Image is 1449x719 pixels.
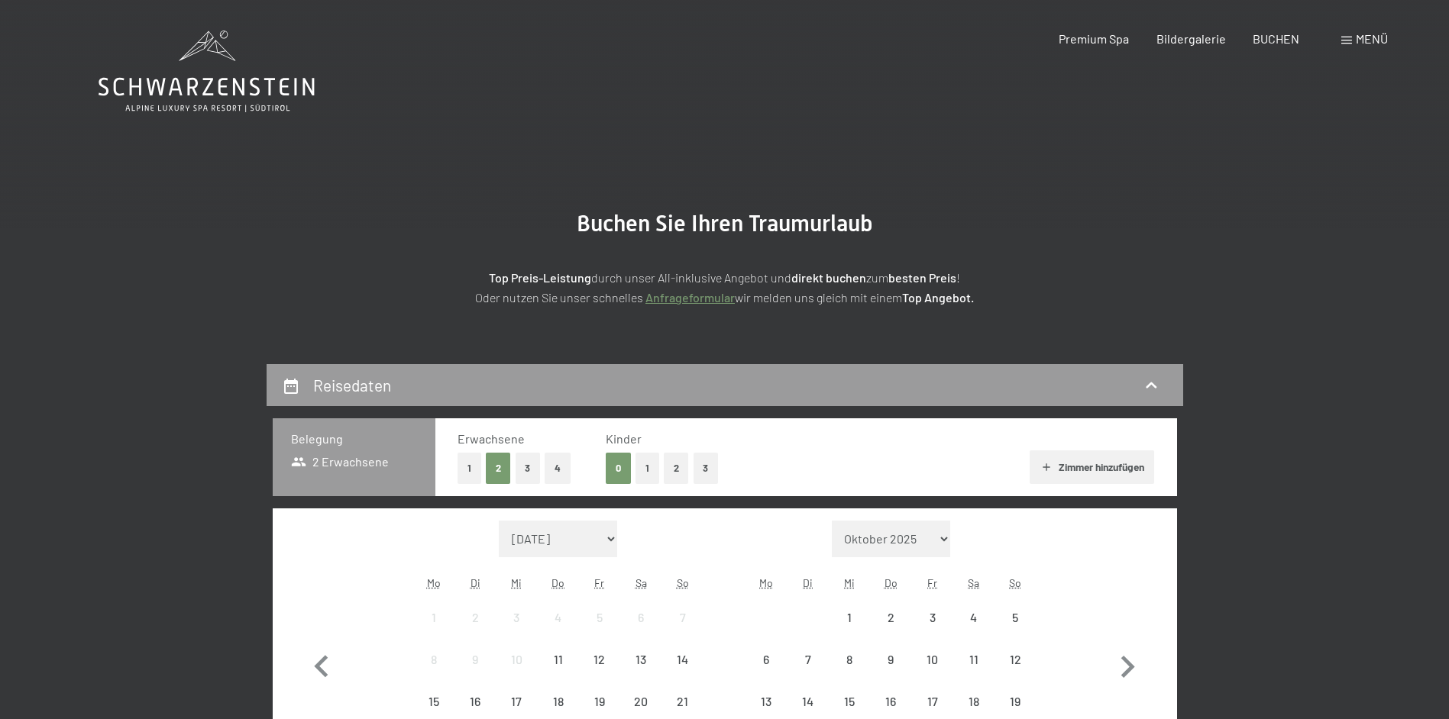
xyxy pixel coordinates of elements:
div: 2 [872,611,910,650]
div: 14 [663,653,701,692]
abbr: Montag [759,576,773,589]
div: Sat Sep 13 2025 [620,639,661,680]
div: Sun Oct 05 2025 [995,597,1036,638]
div: Anreise nicht möglich [620,597,661,638]
div: Thu Oct 02 2025 [870,597,911,638]
div: Anreise nicht möglich [538,639,579,680]
div: Anreise nicht möglich [788,639,829,680]
div: Thu Sep 11 2025 [538,639,579,680]
div: 8 [830,653,868,692]
div: 6 [622,611,660,650]
strong: direkt buchen [791,270,866,285]
div: Anreise nicht möglich [995,597,1036,638]
div: 13 [622,653,660,692]
div: 9 [872,653,910,692]
div: Anreise nicht möglich [620,639,661,680]
div: Fri Sep 05 2025 [579,597,620,638]
div: 12 [996,653,1034,692]
div: 8 [415,653,453,692]
button: 3 [516,453,541,484]
div: Anreise nicht möglich [454,597,496,638]
h3: Belegung [291,430,417,447]
div: Anreise nicht möglich [413,597,454,638]
div: Anreise nicht möglich [496,597,537,638]
button: 1 [636,453,659,484]
div: 1 [830,611,868,650]
div: Wed Sep 10 2025 [496,639,537,680]
button: 3 [694,453,719,484]
div: Thu Sep 04 2025 [538,597,579,638]
a: Premium Spa [1059,31,1129,46]
div: Sun Sep 14 2025 [661,639,703,680]
div: 11 [539,653,577,692]
div: 4 [539,611,577,650]
span: Erwachsene [458,431,525,446]
abbr: Mittwoch [844,576,855,589]
abbr: Dienstag [803,576,813,589]
abbr: Freitag [927,576,937,589]
div: 10 [913,653,951,692]
abbr: Freitag [594,576,604,589]
a: Anfrageformular [645,290,735,305]
span: 2 Erwachsene [291,453,390,470]
span: Bildergalerie [1156,31,1226,46]
strong: Top Preis-Leistung [489,270,591,285]
abbr: Mittwoch [511,576,522,589]
abbr: Samstag [636,576,647,589]
div: 11 [955,653,993,692]
div: Sat Sep 06 2025 [620,597,661,638]
div: Anreise nicht möglich [870,597,911,638]
div: Thu Oct 09 2025 [870,639,911,680]
abbr: Donnerstag [551,576,564,589]
div: Anreise nicht möglich [911,597,953,638]
div: 7 [789,653,827,692]
div: Tue Oct 07 2025 [788,639,829,680]
div: Sun Sep 07 2025 [661,597,703,638]
a: BUCHEN [1253,31,1299,46]
div: Wed Sep 03 2025 [496,597,537,638]
div: Anreise nicht möglich [870,639,911,680]
div: 4 [955,611,993,650]
abbr: Donnerstag [885,576,898,589]
div: Anreise nicht möglich [413,639,454,680]
div: Mon Sep 01 2025 [413,597,454,638]
abbr: Samstag [968,576,979,589]
div: 1 [415,611,453,650]
div: 12 [581,653,619,692]
div: 10 [497,653,535,692]
h2: Reisedaten [313,376,391,395]
div: Fri Sep 12 2025 [579,639,620,680]
abbr: Sonntag [677,576,689,589]
span: Kinder [606,431,642,446]
div: Anreise nicht möglich [496,639,537,680]
div: Anreise nicht möglich [579,639,620,680]
button: 4 [545,453,571,484]
div: Anreise nicht möglich [661,639,703,680]
div: Mon Oct 06 2025 [746,639,787,680]
div: 5 [996,611,1034,650]
div: Anreise nicht möglich [454,639,496,680]
div: Fri Oct 10 2025 [911,639,953,680]
div: Anreise nicht möglich [746,639,787,680]
strong: besten Preis [888,270,956,285]
div: 5 [581,611,619,650]
div: Anreise nicht möglich [538,597,579,638]
div: Anreise nicht möglich [579,597,620,638]
div: Fri Oct 03 2025 [911,597,953,638]
abbr: Sonntag [1009,576,1021,589]
div: 2 [456,611,494,650]
div: Mon Sep 08 2025 [413,639,454,680]
div: Sun Oct 12 2025 [995,639,1036,680]
abbr: Dienstag [471,576,480,589]
div: Anreise nicht möglich [911,639,953,680]
div: 9 [456,653,494,692]
button: 0 [606,453,631,484]
div: 3 [913,611,951,650]
div: Anreise nicht möglich [953,639,995,680]
button: 2 [664,453,689,484]
span: Buchen Sie Ihren Traumurlaub [577,210,873,237]
div: Tue Sep 09 2025 [454,639,496,680]
div: Anreise nicht möglich [829,639,870,680]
